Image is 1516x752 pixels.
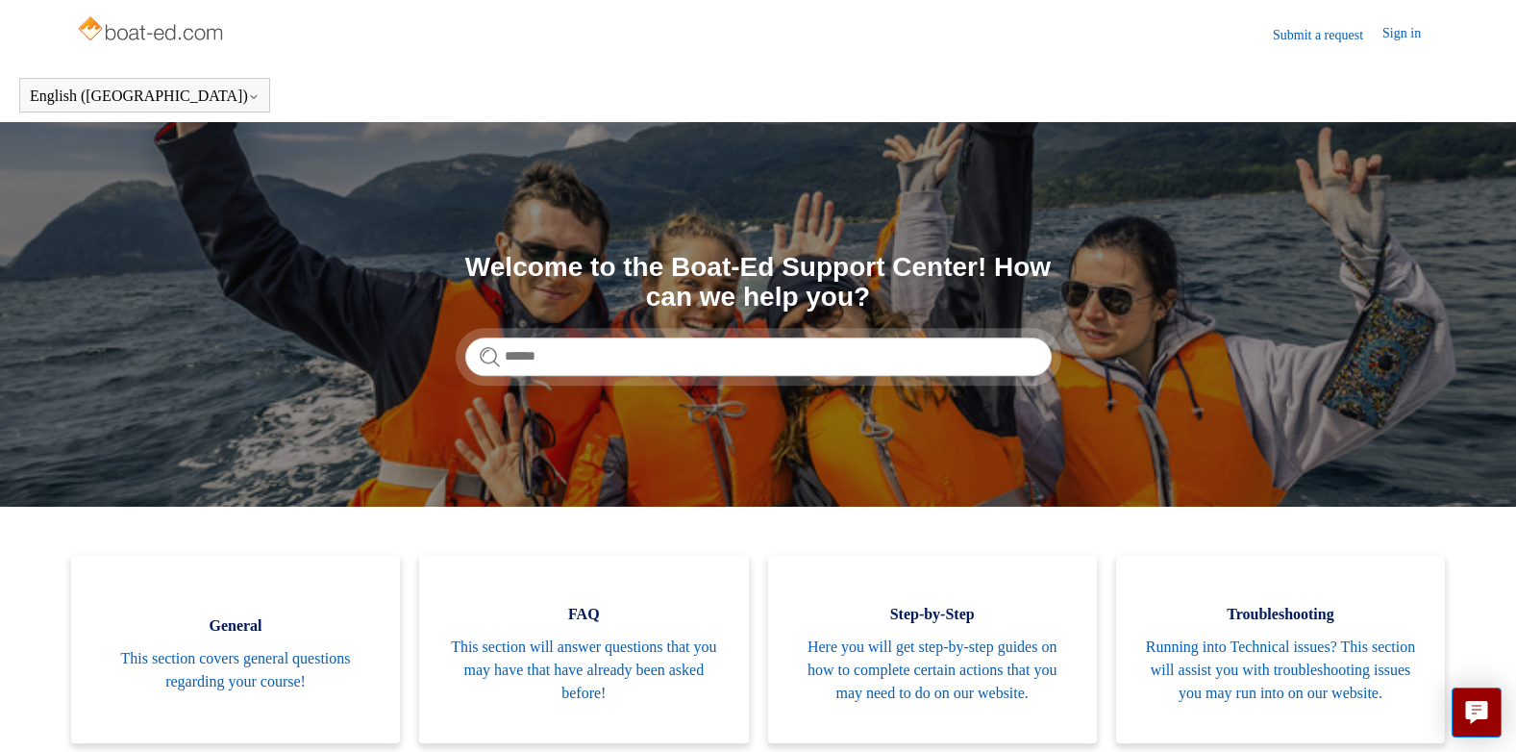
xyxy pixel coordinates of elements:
[76,12,229,50] img: Boat-Ed Help Center home page
[71,555,400,743] a: General This section covers general questions regarding your course!
[100,647,371,693] span: This section covers general questions regarding your course!
[448,603,719,626] span: FAQ
[1452,688,1502,738] button: Live chat
[1145,636,1416,705] span: Running into Technical issues? This section will assist you with troubleshooting issues you may r...
[1273,25,1382,45] a: Submit a request
[30,88,260,105] button: English ([GEOGRAPHIC_DATA])
[1145,603,1416,626] span: Troubleshooting
[797,636,1068,705] span: Here you will get step-by-step guides on how to complete certain actions that you may need to do ...
[797,603,1068,626] span: Step-by-Step
[1116,555,1445,743] a: Troubleshooting Running into Technical issues? This section will assist you with troubleshooting ...
[419,555,748,743] a: FAQ This section will answer questions that you may have that have already been asked before!
[448,636,719,705] span: This section will answer questions that you may have that have already been asked before!
[768,555,1097,743] a: Step-by-Step Here you will get step-by-step guides on how to complete certain actions that you ma...
[465,253,1052,313] h1: Welcome to the Boat-Ed Support Center! How can we help you?
[100,614,371,638] span: General
[465,338,1052,376] input: Search
[1382,23,1440,46] a: Sign in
